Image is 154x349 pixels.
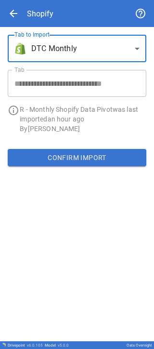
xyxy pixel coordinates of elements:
[8,105,19,116] span: info_outline
[27,343,43,348] span: v 6.0.105
[31,43,77,54] span: DTC Monthly
[8,149,146,166] button: Confirm Import
[14,43,26,54] img: brand icon not found
[45,343,69,348] div: Model
[27,9,53,18] div: Shopify
[20,124,146,134] p: By [PERSON_NAME]
[8,8,19,19] span: arrow_back
[20,105,146,124] p: R - Monthly Shopify Data Pivot was last imported an hour ago
[58,343,69,348] span: v 5.0.0
[127,343,152,348] div: Oats Overnight
[14,66,25,74] label: Tab
[14,30,50,39] label: Tab to Import
[8,343,43,348] div: Drivepoint
[2,343,6,347] img: Drivepoint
